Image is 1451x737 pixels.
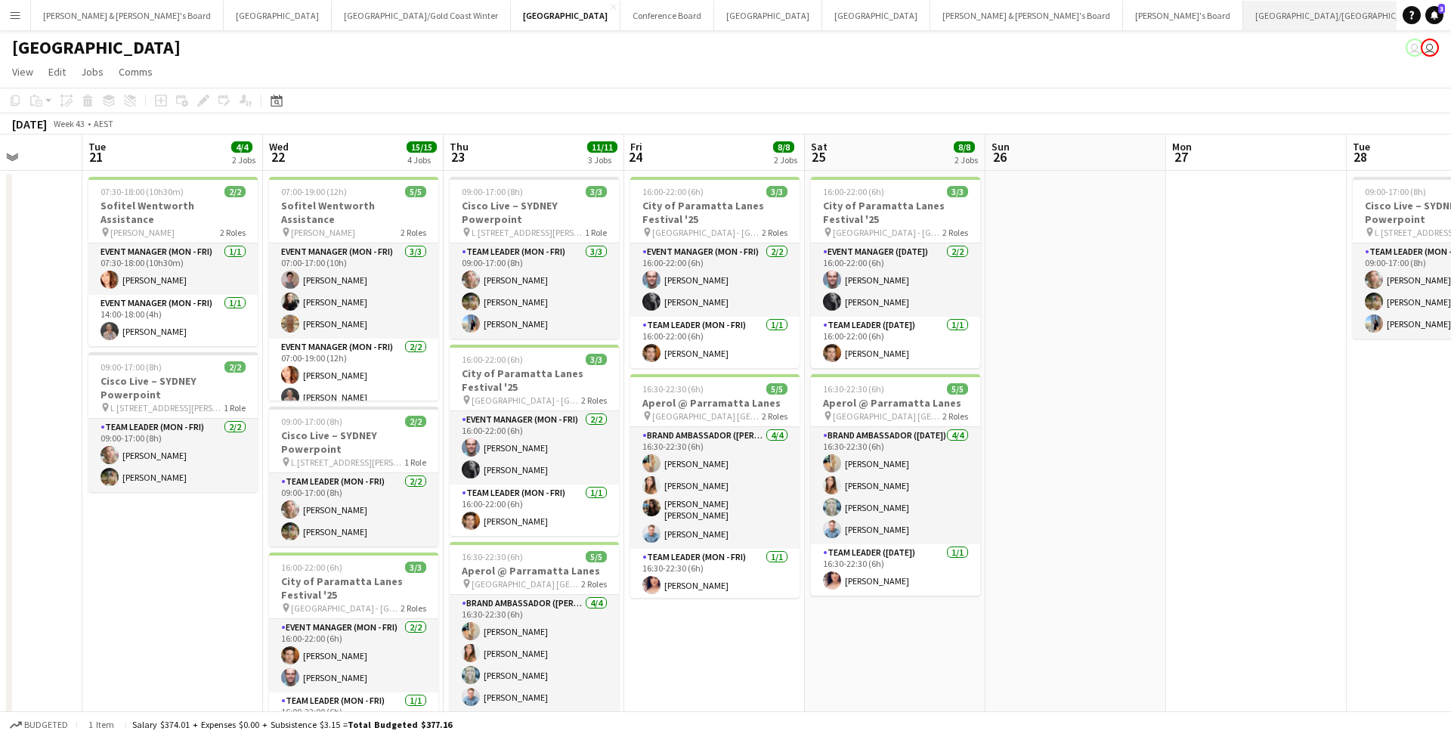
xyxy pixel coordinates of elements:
[88,295,258,346] app-card-role: Event Manager (Mon - Fri)1/114:00-18:00 (4h)[PERSON_NAME]
[94,118,113,129] div: AEST
[24,720,68,730] span: Budgeted
[224,1,332,30] button: [GEOGRAPHIC_DATA]
[269,177,438,401] app-job-card: 07:00-19:00 (12h)5/5Sofitel Wentworth Assistance [PERSON_NAME]2 RolesEvent Manager (Mon - Fri)3/3...
[269,243,438,339] app-card-role: Event Manager (Mon - Fri)3/307:00-17:00 (10h)[PERSON_NAME][PERSON_NAME][PERSON_NAME]
[12,65,33,79] span: View
[450,177,619,339] app-job-card: 09:00-17:00 (8h)3/3Cisco Live – SYDNEY Powerpoint L [STREET_ADDRESS][PERSON_NAME] (Veritas Office...
[630,199,800,226] h3: City of Paramatta Lanes Festival '25
[462,186,523,197] span: 09:00-17:00 (8h)
[630,549,800,600] app-card-role: Team Leader (Mon - Fri)1/116:30-22:30 (6h)[PERSON_NAME]
[83,719,119,730] span: 1 item
[773,141,794,153] span: 8/8
[269,429,438,456] h3: Cisco Live – SYDNEY Powerpoint
[291,227,355,238] span: [PERSON_NAME]
[88,177,258,346] app-job-card: 07:30-18:00 (10h30m)2/2Sofitel Wentworth Assistance [PERSON_NAME]2 RolesEvent Manager (Mon - Fri)...
[12,116,47,132] div: [DATE]
[630,140,642,153] span: Fri
[811,374,980,596] app-job-card: 16:30-22:30 (6h)5/5Aperol @ Parramatta Lanes [GEOGRAPHIC_DATA] [GEOGRAPHIC_DATA]2 RolesBrand Amba...
[269,339,438,412] app-card-role: Event Manager (Mon - Fri)2/207:00-19:00 (12h)[PERSON_NAME][PERSON_NAME]
[291,602,401,614] span: [GEOGRAPHIC_DATA] - [GEOGRAPHIC_DATA]
[88,199,258,226] h3: Sofitel Wentworth Assistance
[620,1,714,30] button: Conference Board
[269,473,438,547] app-card-role: Team Leader (Mon - Fri)2/209:00-17:00 (8h)[PERSON_NAME][PERSON_NAME]
[811,199,980,226] h3: City of Paramatta Lanes Festival '25
[954,141,975,153] span: 8/8
[110,402,224,413] span: L [STREET_ADDRESS][PERSON_NAME] (Veritas Offices)
[281,416,342,427] span: 09:00-17:00 (8h)
[585,227,607,238] span: 1 Role
[88,374,258,401] h3: Cisco Live – SYDNEY Powerpoint
[462,551,523,562] span: 16:30-22:30 (6h)
[1353,140,1370,153] span: Tue
[766,383,787,395] span: 5/5
[588,154,617,166] div: 3 Jobs
[405,562,426,573] span: 3/3
[12,36,181,59] h1: [GEOGRAPHIC_DATA]
[88,352,258,492] app-job-card: 09:00-17:00 (8h)2/2Cisco Live – SYDNEY Powerpoint L [STREET_ADDRESS][PERSON_NAME] (Veritas Office...
[642,383,704,395] span: 16:30-22:30 (6h)
[833,410,942,422] span: [GEOGRAPHIC_DATA] [GEOGRAPHIC_DATA]
[811,427,980,544] app-card-role: Brand Ambassador ([DATE])4/416:30-22:30 (6h)[PERSON_NAME][PERSON_NAME][PERSON_NAME][PERSON_NAME]
[992,140,1010,153] span: Sun
[31,1,224,30] button: [PERSON_NAME] & [PERSON_NAME]'s Board
[630,374,800,598] app-job-card: 16:30-22:30 (6h)5/5Aperol @ Parramatta Lanes [GEOGRAPHIC_DATA] [GEOGRAPHIC_DATA]2 RolesBrand Amba...
[811,177,980,368] div: 16:00-22:00 (6h)3/3City of Paramatta Lanes Festival '25 [GEOGRAPHIC_DATA] - [GEOGRAPHIC_DATA]2 Ro...
[332,1,511,30] button: [GEOGRAPHIC_DATA]/Gold Coast Winter
[405,416,426,427] span: 2/2
[630,177,800,368] app-job-card: 16:00-22:00 (6h)3/3City of Paramatta Lanes Festival '25 [GEOGRAPHIC_DATA] - [GEOGRAPHIC_DATA]2 Ro...
[930,1,1123,30] button: [PERSON_NAME] & [PERSON_NAME]'s Board
[1406,39,1424,57] app-user-avatar: Jenny Tu
[269,619,438,692] app-card-role: Event Manager (Mon - Fri)2/216:00-22:00 (6h)[PERSON_NAME][PERSON_NAME]
[450,411,619,485] app-card-role: Event Manager (Mon - Fri)2/216:00-22:00 (6h)[PERSON_NAME][PERSON_NAME]
[224,361,246,373] span: 2/2
[811,317,980,368] app-card-role: Team Leader ([DATE])1/116:00-22:00 (6h)[PERSON_NAME]
[630,317,800,368] app-card-role: Team Leader (Mon - Fri)1/116:00-22:00 (6h)[PERSON_NAME]
[581,395,607,406] span: 2 Roles
[224,186,246,197] span: 2/2
[811,140,828,153] span: Sat
[652,227,762,238] span: [GEOGRAPHIC_DATA] - [GEOGRAPHIC_DATA]
[447,148,469,166] span: 23
[954,154,978,166] div: 2 Jobs
[269,407,438,547] app-job-card: 09:00-17:00 (8h)2/2Cisco Live – SYDNEY Powerpoint L [STREET_ADDRESS][PERSON_NAME] (Veritas Office...
[766,186,787,197] span: 3/3
[101,361,162,373] span: 09:00-17:00 (8h)
[581,578,607,590] span: 2 Roles
[88,140,106,153] span: Tue
[86,148,106,166] span: 21
[628,148,642,166] span: 24
[462,354,523,365] span: 16:00-22:00 (6h)
[450,367,619,394] h3: City of Paramatta Lanes Festival '25
[401,602,426,614] span: 2 Roles
[1170,148,1192,166] span: 27
[450,243,619,339] app-card-role: Team Leader (Mon - Fri)3/309:00-17:00 (8h)[PERSON_NAME][PERSON_NAME][PERSON_NAME]
[269,574,438,602] h3: City of Paramatta Lanes Festival '25
[833,227,942,238] span: [GEOGRAPHIC_DATA] - [GEOGRAPHIC_DATA]
[404,457,426,468] span: 1 Role
[281,186,347,197] span: 07:00-19:00 (12h)
[220,227,246,238] span: 2 Roles
[587,141,617,153] span: 11/11
[401,227,426,238] span: 2 Roles
[450,345,619,536] app-job-card: 16:00-22:00 (6h)3/3City of Paramatta Lanes Festival '25 [GEOGRAPHIC_DATA] - [GEOGRAPHIC_DATA]2 Ro...
[231,141,252,153] span: 4/4
[450,199,619,226] h3: Cisco Live – SYDNEY Powerpoint
[942,410,968,422] span: 2 Roles
[630,243,800,317] app-card-role: Event Manager (Mon - Fri)2/216:00-22:00 (6h)[PERSON_NAME][PERSON_NAME]
[652,410,762,422] span: [GEOGRAPHIC_DATA] [GEOGRAPHIC_DATA]
[405,186,426,197] span: 5/5
[113,62,159,82] a: Comms
[947,186,968,197] span: 3/3
[281,562,342,573] span: 16:00-22:00 (6h)
[762,410,787,422] span: 2 Roles
[472,395,581,406] span: [GEOGRAPHIC_DATA] - [GEOGRAPHIC_DATA]
[586,186,607,197] span: 3/3
[1425,6,1443,24] a: 3
[472,227,585,238] span: L [STREET_ADDRESS][PERSON_NAME] (Veritas Offices)
[942,227,968,238] span: 2 Roles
